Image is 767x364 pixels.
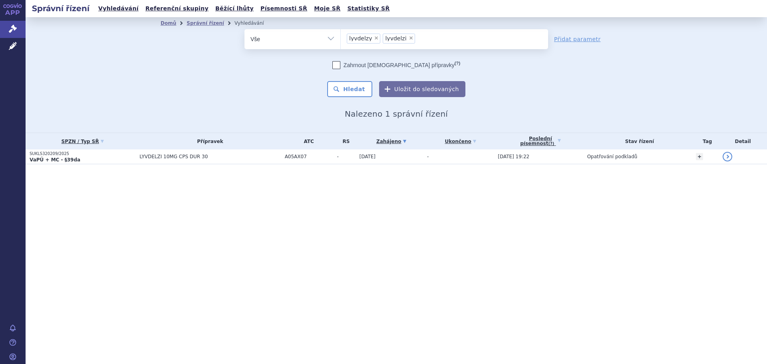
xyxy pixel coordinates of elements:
[281,133,333,149] th: ATC
[587,154,638,159] span: Opatřování podkladů
[723,152,732,161] a: detail
[385,36,406,41] span: lyvdelzi
[359,136,423,147] a: Zahájeno
[455,61,460,66] abbr: (?)
[692,133,719,149] th: Tag
[327,81,372,97] button: Hledat
[30,157,80,163] strong: VaPÚ + MC - §39da
[143,3,211,14] a: Referenční skupiny
[379,81,465,97] button: Uložit do sledovaných
[374,36,379,40] span: ×
[258,3,310,14] a: Písemnosti SŘ
[187,20,224,26] a: Správní řízení
[333,133,355,149] th: RS
[427,154,429,159] span: -
[337,154,355,159] span: -
[285,154,333,159] span: A05AX07
[96,3,141,14] a: Vyhledávání
[161,20,176,26] a: Domů
[719,133,767,149] th: Detail
[30,151,135,157] p: SUKLS320209/2025
[583,133,692,149] th: Stav řízení
[554,35,601,43] a: Přidat parametr
[26,3,96,14] h2: Správní řízení
[498,154,529,159] span: [DATE] 19:22
[139,154,280,159] span: LYVDELZI 10MG CPS DUR 30
[409,36,413,40] span: ×
[234,17,274,29] li: Vyhledávání
[696,153,703,160] a: +
[427,136,494,147] a: Ukončeno
[135,133,280,149] th: Přípravek
[345,109,448,119] span: Nalezeno 1 správní řízení
[359,154,376,159] span: [DATE]
[345,3,392,14] a: Statistiky SŘ
[548,141,554,146] abbr: (?)
[498,133,583,149] a: Poslednípísemnost(?)
[349,36,372,41] span: lyvdelzy
[30,136,135,147] a: SPZN / Typ SŘ
[332,61,460,69] label: Zahrnout [DEMOGRAPHIC_DATA] přípravky
[312,3,343,14] a: Moje SŘ
[417,33,422,43] input: lyvdelzylyvdelzi
[213,3,256,14] a: Běžící lhůty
